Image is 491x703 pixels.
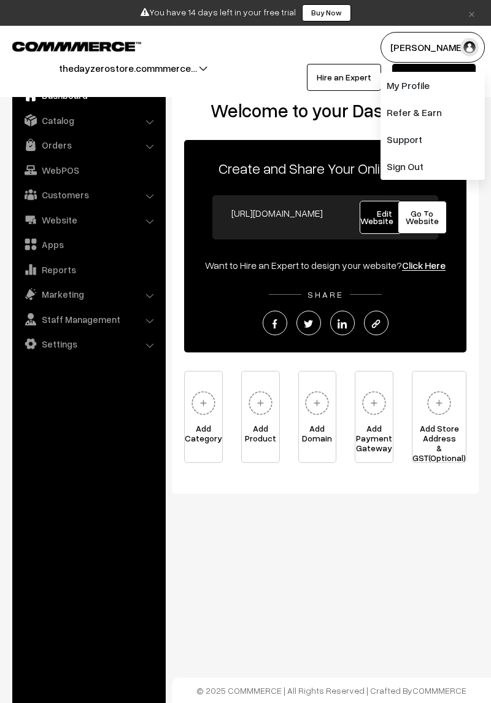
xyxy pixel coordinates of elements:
[15,109,161,131] a: Catalog
[12,38,120,53] a: COMMMERCE
[15,283,161,305] a: Marketing
[422,386,456,420] img: plus.svg
[241,371,280,463] a: AddProduct
[460,38,479,56] img: user
[398,201,447,234] a: Go To Website
[299,424,336,448] span: Add Domain
[381,72,485,99] a: My Profile
[355,371,393,463] a: Add PaymentGateway
[244,386,277,420] img: plus.svg
[381,153,485,180] a: Sign Out
[15,308,161,330] a: Staff Management
[412,371,466,463] a: Add Store Address& GST(Optional)
[184,371,223,463] a: AddCategory
[302,4,351,21] a: Buy Now
[15,159,161,181] a: WebPOS
[381,126,485,153] a: Support
[307,64,381,91] a: Hire an Expert
[463,6,480,20] a: ×
[15,233,161,255] a: Apps
[15,184,161,206] a: Customers
[15,258,161,281] a: Reports
[392,64,476,91] a: My Subscription
[412,424,466,448] span: Add Store Address & GST(Optional)
[360,201,409,234] a: Edit Website
[357,386,391,420] img: plus.svg
[185,424,222,448] span: Add Category
[242,424,279,448] span: Add Product
[402,259,446,271] a: Click Here
[406,208,439,226] span: Go To Website
[381,32,485,63] button: [PERSON_NAME]
[15,134,161,156] a: Orders
[12,42,141,51] img: COMMMERCE
[298,371,337,463] a: AddDomain
[301,289,350,300] span: SHARE
[187,386,220,420] img: plus.svg
[16,53,240,84] button: thedayzerostore.commmerce…
[15,209,161,231] a: Website
[184,99,466,122] h2: Welcome to your Dashboard
[360,208,409,226] span: Edit Website
[184,258,466,273] div: Want to Hire an Expert to design your website?
[15,333,161,355] a: Settings
[355,424,393,448] span: Add Payment Gateway
[4,4,487,21] div: You have 14 days left in your free trial
[184,157,466,179] p: Create and Share Your Online Store
[300,386,334,420] img: plus.svg
[412,685,466,696] a: COMMMERCE
[172,678,491,703] footer: © 2025 COMMMERCE | All Rights Reserved | Crafted By
[381,99,485,126] a: Refer & Earn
